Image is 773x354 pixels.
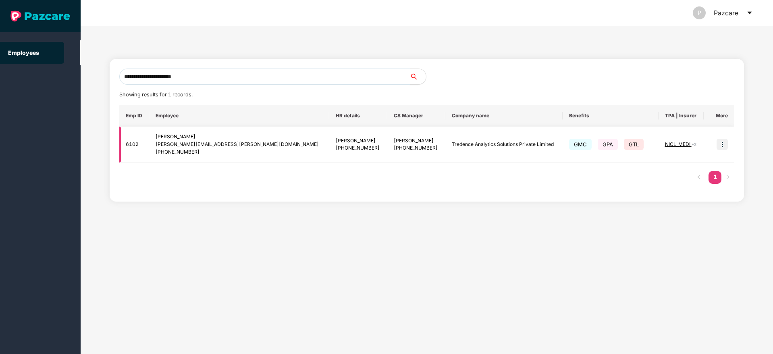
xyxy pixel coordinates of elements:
span: P [698,6,701,19]
li: Previous Page [692,171,705,184]
div: [PHONE_NUMBER] [394,144,439,152]
span: search [409,73,426,80]
div: [PERSON_NAME] [336,137,381,145]
span: NICL_MEDI [665,141,692,147]
span: GTL [624,139,644,150]
th: Emp ID [119,105,150,127]
td: Tredence Analytics Solutions Private Limited [445,127,563,163]
td: 6102 [119,127,150,163]
th: HR details [329,105,387,127]
span: right [725,175,730,179]
button: left [692,171,705,184]
div: [PERSON_NAME][EMAIL_ADDRESS][PERSON_NAME][DOMAIN_NAME] [156,141,323,148]
span: GPA [598,139,618,150]
div: [PHONE_NUMBER] [336,144,381,152]
div: [PERSON_NAME] [394,137,439,145]
th: More [704,105,734,127]
button: search [409,69,426,85]
div: [PHONE_NUMBER] [156,148,323,156]
a: Employees [8,49,39,56]
span: left [696,175,701,179]
th: Benefits [563,105,658,127]
img: icon [717,139,728,150]
span: GMC [569,139,592,150]
th: Company name [445,105,563,127]
th: TPA | Insurer [659,105,704,127]
button: right [721,171,734,184]
span: Showing results for 1 records. [119,92,193,98]
div: [PERSON_NAME] [156,133,323,141]
a: 1 [709,171,721,183]
th: Employee [149,105,329,127]
span: + 2 [692,142,696,147]
li: 1 [709,171,721,184]
span: caret-down [746,10,753,16]
th: CS Manager [387,105,445,127]
li: Next Page [721,171,734,184]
